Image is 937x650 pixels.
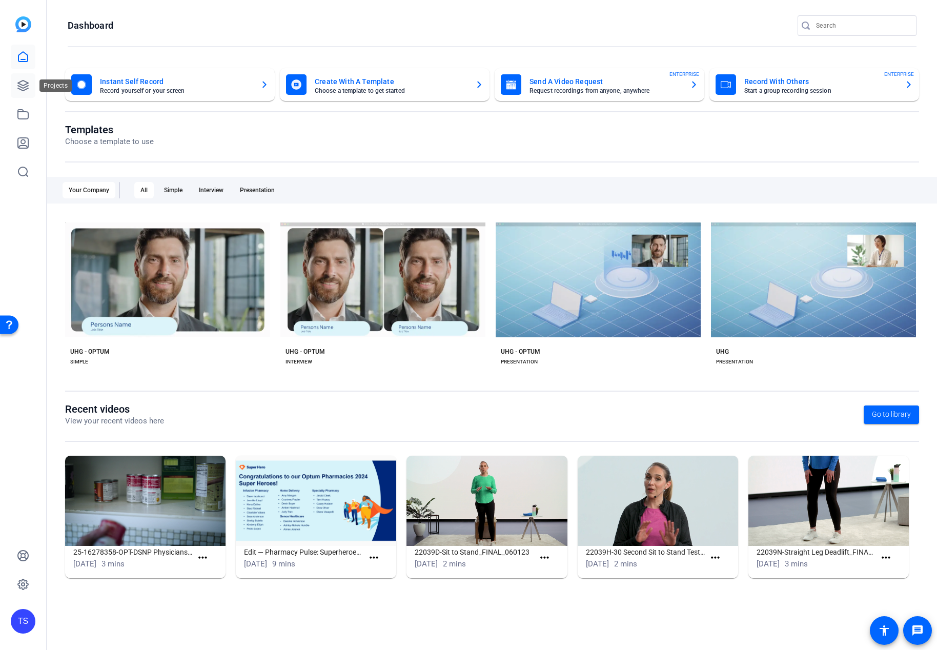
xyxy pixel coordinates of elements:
[65,124,154,136] h1: Templates
[529,88,682,94] mat-card-subtitle: Request recordings from anyone, anywhere
[244,546,363,558] h1: Edit — Pharmacy Pulse: Superheroes No Graphics
[748,456,909,546] img: 22039N-Straight Leg Deadlift_FINAL_060123
[315,75,467,88] mat-card-title: Create With A Template
[495,68,704,101] button: Send A Video RequestRequest recordings from anyone, anywhereENTERPRISE
[757,546,875,558] h1: 22039N-Straight Leg Deadlift_FINAL_060123
[785,559,808,568] span: 3 mins
[101,559,125,568] span: 3 mins
[315,88,467,94] mat-card-subtitle: Choose a template to get started
[501,348,540,356] div: UHG - OPTUM
[716,348,729,356] div: UHG
[415,546,534,558] h1: 22039D-Sit to Stand_FINAL_060123
[744,75,897,88] mat-card-title: Record With Others
[65,136,154,148] p: Choose a template to use
[716,358,753,366] div: PRESENTATION
[65,68,275,101] button: Instant Self RecordRecord yourself or your screen
[196,552,209,564] mat-icon: more_horiz
[244,559,267,568] span: [DATE]
[286,348,325,356] div: UHG - OPTUM
[864,405,919,424] a: Go to library
[63,182,115,198] div: Your Company
[73,546,192,558] h1: 25-16278358-OPT-DSNP Physicians-20250617
[669,70,699,78] span: ENTERPRISE
[744,88,897,94] mat-card-subtitle: Start a group recording session
[272,559,295,568] span: 9 mins
[586,546,705,558] h1: 22039H-30 Second Sit to Stand Test_FINAL_052323
[65,415,164,427] p: View your recent videos here
[70,358,88,366] div: SIMPLE
[15,16,31,32] img: blue-gradient.svg
[100,88,252,94] mat-card-subtitle: Record yourself or your screen
[538,552,551,564] mat-icon: more_horiz
[757,559,780,568] span: [DATE]
[816,19,908,32] input: Search
[578,456,738,546] img: 22039H-30 Second Sit to Stand Test_FINAL_052323
[529,75,682,88] mat-card-title: Send A Video Request
[234,182,281,198] div: Presentation
[68,19,113,32] h1: Dashboard
[368,552,380,564] mat-icon: more_horiz
[884,70,914,78] span: ENTERPRISE
[70,348,110,356] div: UHG - OPTUM
[614,559,637,568] span: 2 mins
[586,559,609,568] span: [DATE]
[872,409,911,420] span: Go to library
[415,559,438,568] span: [DATE]
[158,182,189,198] div: Simple
[709,552,722,564] mat-icon: more_horiz
[236,456,396,546] img: Edit — Pharmacy Pulse: Superheroes No Graphics
[878,624,890,637] mat-icon: accessibility
[880,552,892,564] mat-icon: more_horiz
[39,79,72,92] div: Projects
[65,403,164,415] h1: Recent videos
[501,358,538,366] div: PRESENTATION
[443,559,466,568] span: 2 mins
[65,456,226,546] img: 25-16278358-OPT-DSNP Physicians-20250617
[406,456,567,546] img: 22039D-Sit to Stand_FINAL_060123
[911,624,924,637] mat-icon: message
[286,358,312,366] div: INTERVIEW
[100,75,252,88] mat-card-title: Instant Self Record
[73,559,96,568] span: [DATE]
[193,182,230,198] div: Interview
[709,68,919,101] button: Record With OthersStart a group recording sessionENTERPRISE
[11,609,35,634] div: TS
[134,182,154,198] div: All
[280,68,490,101] button: Create With A TemplateChoose a template to get started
